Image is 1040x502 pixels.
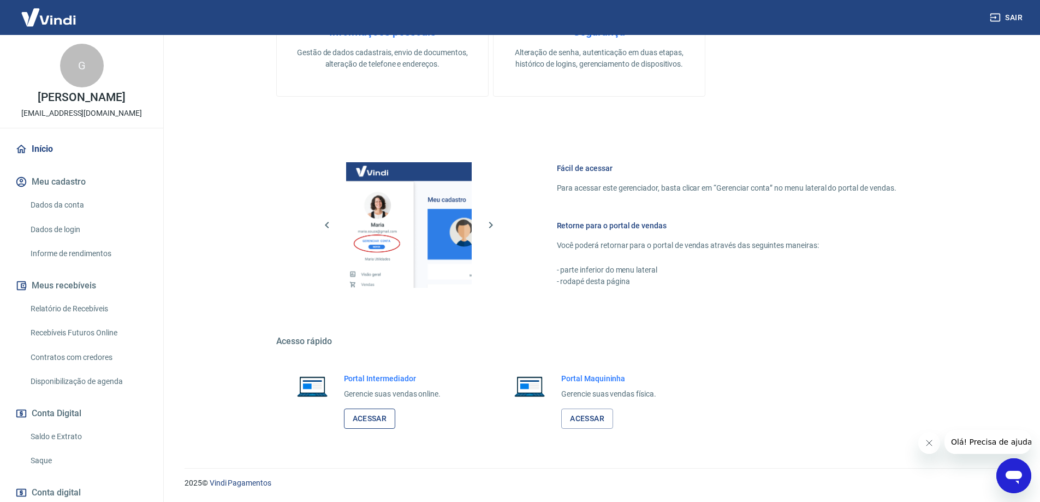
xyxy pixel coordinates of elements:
[344,373,441,384] h6: Portal Intermediador
[26,194,150,216] a: Dados da conta
[346,162,472,288] img: Imagem da dashboard mostrando o botão de gerenciar conta na sidebar no lado esquerdo
[561,409,613,429] a: Acessar
[26,370,150,393] a: Disponibilização de agenda
[988,8,1027,28] button: Sair
[294,47,471,70] p: Gestão de dados cadastrais, envio de documentos, alteração de telefone e endereços.
[344,388,441,400] p: Gerencie suas vendas online.
[13,274,150,298] button: Meus recebíveis
[60,44,104,87] div: G
[13,1,84,34] img: Vindi
[511,47,687,70] p: Alteração de senha, autenticação em duas etapas, histórico de logins, gerenciamento de dispositivos.
[26,322,150,344] a: Recebíveis Futuros Online
[344,409,396,429] a: Acessar
[557,220,896,231] h6: Retorne para o portal de vendas
[38,92,125,103] p: [PERSON_NAME]
[557,264,896,276] p: - parte inferior do menu lateral
[13,170,150,194] button: Meu cadastro
[26,346,150,369] a: Contratos com credores
[561,373,656,384] h6: Portal Maquininha
[289,373,335,399] img: Imagem de um notebook aberto
[557,163,896,174] h6: Fácil de acessar
[26,426,150,448] a: Saldo e Extrato
[7,8,92,16] span: Olá! Precisa de ajuda?
[276,336,923,347] h5: Acesso rápido
[557,182,896,194] p: Para acessar este gerenciador, basta clicar em “Gerenciar conta” no menu lateral do portal de ven...
[561,388,656,400] p: Gerencie suas vendas física.
[26,450,150,472] a: Saque
[996,458,1031,493] iframe: Botão para abrir a janela de mensagens
[918,432,940,454] iframe: Fechar mensagem
[26,298,150,320] a: Relatório de Recebíveis
[26,218,150,241] a: Dados de login
[210,479,271,487] a: Vindi Pagamentos
[557,276,896,287] p: - rodapé desta página
[185,477,1014,489] p: 2025 ©
[13,401,150,426] button: Conta Digital
[32,485,81,500] span: Conta digital
[21,108,142,119] p: [EMAIL_ADDRESS][DOMAIN_NAME]
[557,240,896,251] p: Você poderá retornar para o portal de vendas através das seguintes maneiras:
[507,373,552,399] img: Imagem de um notebook aberto
[26,243,150,265] a: Informe de rendimentos
[944,430,1031,454] iframe: Mensagem da empresa
[13,137,150,161] a: Início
